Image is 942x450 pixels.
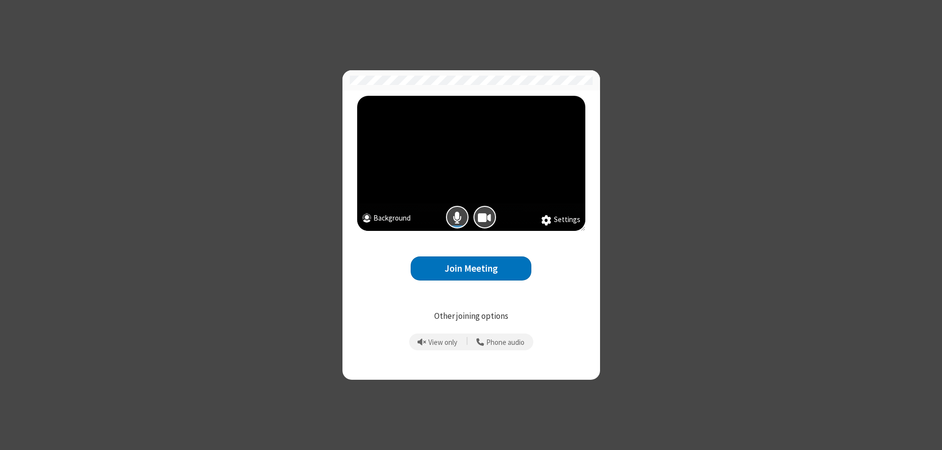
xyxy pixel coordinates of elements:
[362,213,411,226] button: Background
[541,214,580,226] button: Settings
[357,310,585,323] p: Other joining options
[473,334,528,350] button: Use your phone for mic and speaker while you view the meeting on this device.
[411,256,531,281] button: Join Meeting
[446,206,469,228] button: Mic is on
[466,335,468,349] span: |
[428,338,457,347] span: View only
[486,338,524,347] span: Phone audio
[473,206,496,228] button: Camera is on
[414,334,461,350] button: Prevent echo when there is already an active mic and speaker in the room.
